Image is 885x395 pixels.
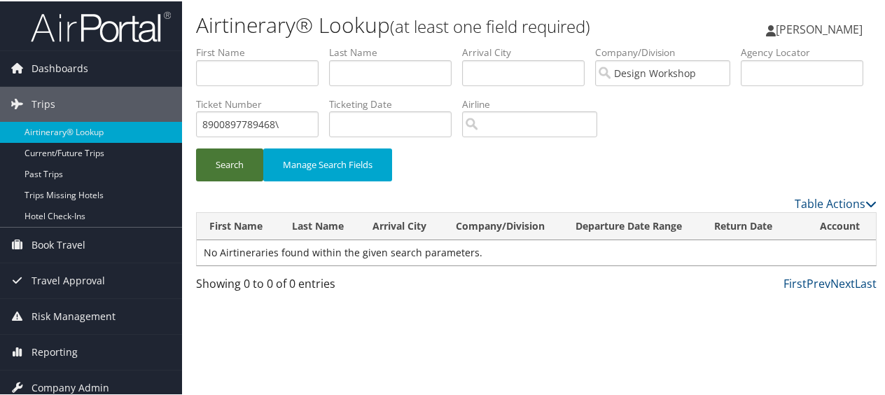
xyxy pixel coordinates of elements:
a: [PERSON_NAME] [766,7,877,49]
th: Last Name: activate to sort column ascending [279,212,361,239]
label: Arrival City [462,44,595,58]
label: Agency Locator [741,44,874,58]
label: Company/Division [595,44,741,58]
label: Last Name [329,44,462,58]
label: Airline [462,96,608,110]
span: Travel Approval [32,262,105,297]
span: [PERSON_NAME] [776,20,863,36]
span: Risk Management [32,298,116,333]
th: Arrival City: activate to sort column ascending [360,212,443,239]
label: Ticketing Date [329,96,462,110]
label: First Name [196,44,329,58]
a: First [783,275,807,290]
button: Manage Search Fields [263,147,392,180]
span: Trips [32,85,55,120]
span: Book Travel [32,226,85,261]
img: airportal-logo.png [31,9,171,42]
a: Last [855,275,877,290]
th: First Name: activate to sort column ascending [197,212,279,239]
small: (at least one field required) [390,13,590,36]
th: Account: activate to sort column ascending [807,212,876,239]
span: Dashboards [32,50,88,85]
th: Return Date: activate to sort column ascending [702,212,807,239]
label: Ticket Number [196,96,329,110]
div: Showing 0 to 0 of 0 entries [196,274,351,298]
td: No Airtineraries found within the given search parameters. [197,239,876,264]
a: Table Actions [795,195,877,210]
button: Search [196,147,263,180]
span: Reporting [32,333,78,368]
th: Company/Division [443,212,563,239]
a: Next [830,275,855,290]
h1: Airtinerary® Lookup [196,9,650,39]
th: Departure Date Range: activate to sort column ascending [563,212,702,239]
a: Prev [807,275,830,290]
